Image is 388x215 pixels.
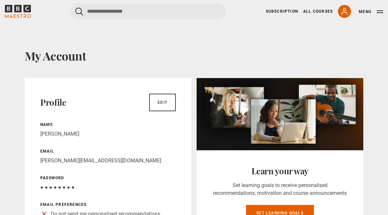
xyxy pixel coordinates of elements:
[5,5,31,18] svg: BBC Maestro
[40,130,176,138] p: [PERSON_NAME]
[266,8,298,14] a: Subscription
[40,157,176,165] p: [PERSON_NAME][EMAIL_ADDRESS][DOMAIN_NAME]
[40,175,176,181] p: Password
[149,94,176,111] a: Edit
[40,97,66,108] h2: Profile
[75,7,83,16] button: Submit the search query
[40,148,176,154] p: Email
[359,8,383,15] button: Toggle navigation
[303,8,333,14] a: All Courses
[212,166,348,176] h2: Learn your way
[40,184,74,190] span: ● ● ● ● ● ● ● ●
[40,202,176,208] p: Email preferences
[25,49,363,62] h1: My Account
[212,181,348,197] p: Set learning goals to receive personalised recommendations, motivation and course announcements
[70,4,226,19] input: Search
[40,122,176,128] p: Name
